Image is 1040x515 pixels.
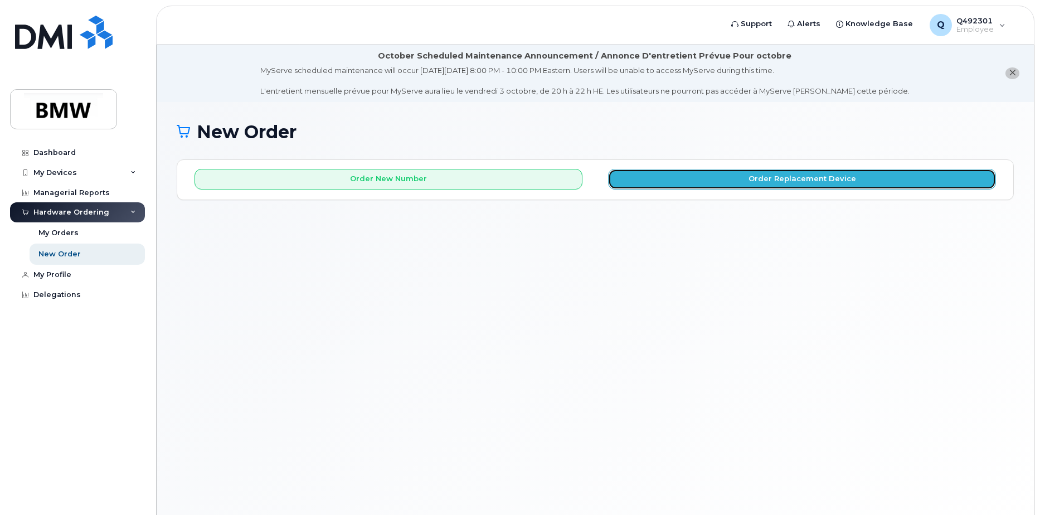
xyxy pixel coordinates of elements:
[260,65,910,96] div: MyServe scheduled maintenance will occur [DATE][DATE] 8:00 PM - 10:00 PM Eastern. Users will be u...
[177,122,1014,142] h1: New Order
[195,169,582,190] button: Order New Number
[992,467,1032,507] iframe: Messenger Launcher
[378,50,791,62] div: October Scheduled Maintenance Announcement / Annonce D'entretient Prévue Pour octobre
[608,169,996,190] button: Order Replacement Device
[1005,67,1019,79] button: close notification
